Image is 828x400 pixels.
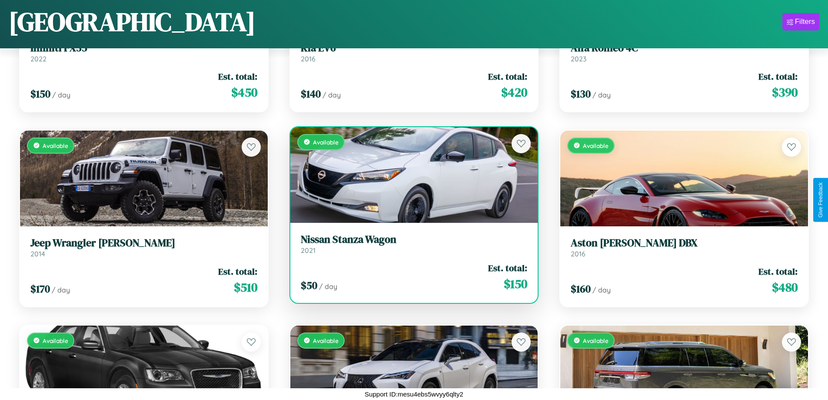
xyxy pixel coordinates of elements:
[301,42,528,54] h3: Kia EV6
[234,279,257,296] span: $ 510
[30,237,257,258] a: Jeep Wrangler [PERSON_NAME]2014
[571,42,798,54] h3: Alfa Romeo 4C
[30,42,257,63] a: Infiniti FX352022
[365,388,463,400] p: Support ID: mesu4ebs5wvyy6qlty2
[30,54,47,63] span: 2022
[818,182,824,218] div: Give Feedback
[571,42,798,63] a: Alfa Romeo 4C2023
[313,138,339,146] span: Available
[571,54,586,63] span: 2023
[758,70,798,83] span: Est. total:
[301,54,316,63] span: 2016
[583,337,609,344] span: Available
[30,42,257,54] h3: Infiniti FX35
[301,233,528,255] a: Nissan Stanza Wagon2021
[504,275,527,292] span: $ 150
[772,279,798,296] span: $ 480
[583,142,609,149] span: Available
[301,246,316,255] span: 2021
[43,142,68,149] span: Available
[571,249,585,258] span: 2016
[488,70,527,83] span: Est. total:
[43,337,68,344] span: Available
[323,91,341,99] span: / day
[782,13,819,30] button: Filters
[571,87,591,101] span: $ 130
[571,237,798,249] h3: Aston [PERSON_NAME] DBX
[301,42,528,63] a: Kia EV62016
[488,262,527,274] span: Est. total:
[571,237,798,258] a: Aston [PERSON_NAME] DBX2016
[231,84,257,101] span: $ 450
[30,249,45,258] span: 2014
[30,237,257,249] h3: Jeep Wrangler [PERSON_NAME]
[301,278,317,292] span: $ 50
[9,4,256,40] h1: [GEOGRAPHIC_DATA]
[319,282,337,291] span: / day
[30,87,50,101] span: $ 150
[30,282,50,296] span: $ 170
[301,87,321,101] span: $ 140
[571,282,591,296] span: $ 160
[592,286,611,294] span: / day
[52,91,70,99] span: / day
[592,91,611,99] span: / day
[218,265,257,278] span: Est. total:
[501,84,527,101] span: $ 420
[218,70,257,83] span: Est. total:
[301,233,528,246] h3: Nissan Stanza Wagon
[772,84,798,101] span: $ 390
[795,17,815,26] div: Filters
[313,337,339,344] span: Available
[758,265,798,278] span: Est. total:
[52,286,70,294] span: / day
